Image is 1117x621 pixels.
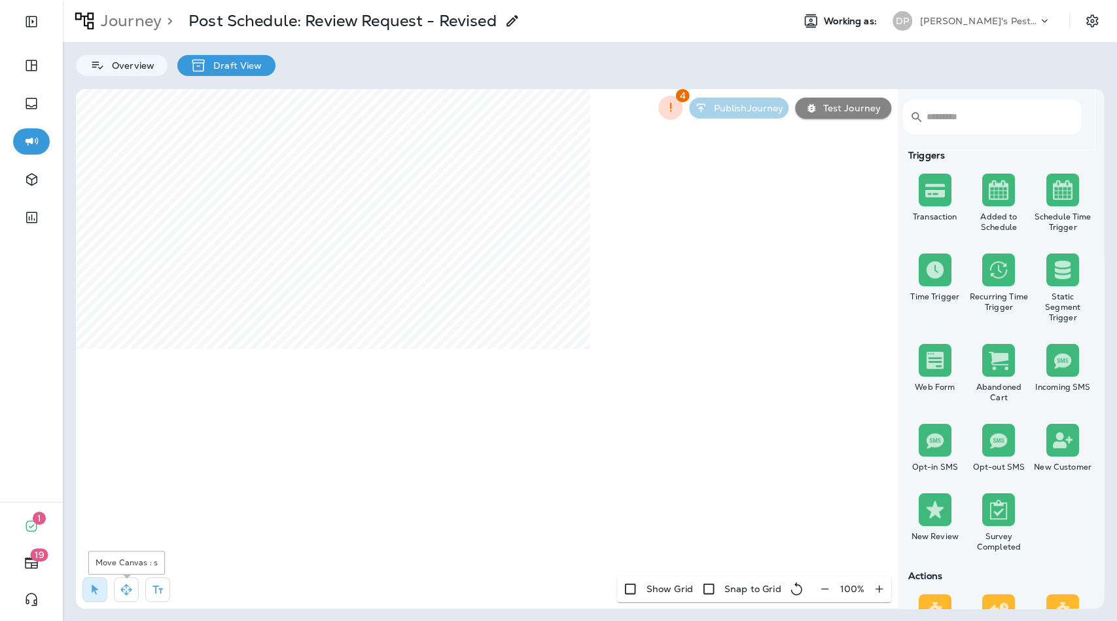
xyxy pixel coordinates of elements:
[906,212,965,222] div: Transaction
[795,98,891,119] button: Test Journey
[724,584,781,594] p: Snap to Grid
[1033,382,1092,392] div: Incoming SMS
[817,103,881,113] p: Test Journey
[903,150,1095,160] div: Triggers
[840,584,864,594] p: 100 %
[906,531,965,542] div: New Review
[1080,9,1104,33] button: Settings
[1033,462,1092,472] div: New Customer
[207,60,262,71] p: Draft View
[162,11,173,31] p: >
[188,11,496,31] p: Post Schedule: Review Request - Revised
[13,513,50,539] button: 1
[970,531,1029,552] div: Survey Completed
[893,11,912,31] div: DP
[824,16,879,27] span: Working as:
[1033,292,1092,323] div: Static Segment Trigger
[1033,212,1092,233] div: Schedule Time Trigger
[13,550,50,576] button: 19
[105,60,154,71] p: Overview
[970,382,1029,403] div: Abandoned Cart
[88,551,165,574] div: Move Canvas : s
[31,548,48,561] span: 19
[906,382,965,392] div: Web Form
[13,9,50,35] button: Expand Sidebar
[970,292,1029,312] div: Recurring Time Trigger
[96,11,162,31] p: Journey
[903,571,1095,581] div: Actions
[970,462,1029,472] div: Opt-out SMS
[646,584,692,594] p: Show Grid
[676,89,690,102] span: 4
[906,462,965,472] div: Opt-in SMS
[920,16,1038,26] p: [PERSON_NAME]'s Pest Control
[970,212,1029,233] div: Added to Schedule
[33,512,46,525] span: 1
[906,292,965,302] div: Time Trigger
